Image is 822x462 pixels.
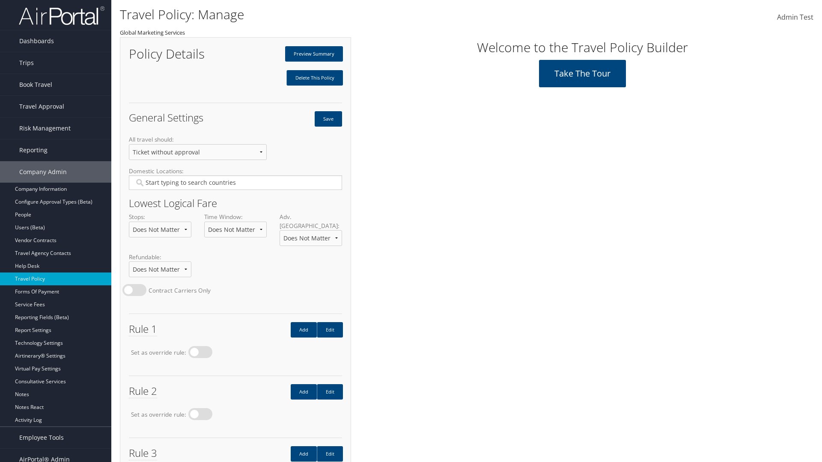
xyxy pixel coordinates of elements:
label: Set as override rule: [131,410,186,419]
label: Time Window: [204,213,267,244]
a: Add [291,322,317,338]
span: Rule 2 [129,384,157,398]
input: Domestic Locations: [134,178,336,187]
a: Delete This Policy [286,70,343,86]
h1: Welcome to the Travel Policy Builder [357,38,807,56]
h1: Travel Policy: Manage [120,6,582,24]
span: Reporting [19,139,48,161]
span: Company Admin [19,161,67,183]
label: Set as override rule: [131,348,186,357]
select: Refundable: [129,261,191,277]
h2: Lowest Logical Fare [129,198,342,208]
img: airportal-logo.png [19,6,104,26]
a: Take the tour [539,60,626,87]
label: Contract Carriers Only [149,286,211,295]
span: Rule 3 [129,446,157,460]
h2: General Settings [129,113,229,123]
label: Refundable: [129,253,191,284]
a: Admin Test [777,4,813,31]
select: Time Window: [204,222,267,237]
a: Preview Summary [285,46,343,62]
a: Edit [317,322,343,338]
a: Add [291,446,317,462]
label: All travel should: [129,135,267,166]
span: Travel Approval [19,96,64,117]
small: Global Marketing Services [120,29,185,36]
span: Risk Management [19,118,71,139]
h1: Policy Details [129,47,229,60]
label: Stops: [129,213,191,244]
a: Edit [317,384,343,400]
a: Add [291,384,317,400]
select: All travel should: [129,144,267,160]
select: Stops: [129,222,191,237]
label: Domestic Locations: [129,167,342,197]
span: Book Travel [19,74,52,95]
a: Edit [317,446,343,462]
label: Adv. [GEOGRAPHIC_DATA]: [280,213,342,253]
button: Save [315,111,342,127]
select: Adv. [GEOGRAPHIC_DATA]: [280,230,342,246]
span: Dashboards [19,30,54,52]
span: Admin Test [777,12,813,22]
span: Trips [19,52,34,74]
span: Employee Tools [19,427,64,448]
span: Rule 1 [129,322,157,336]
